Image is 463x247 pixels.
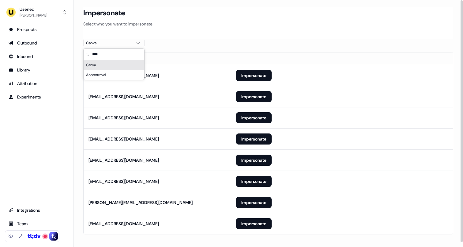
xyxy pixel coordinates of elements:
div: Inbound [9,53,65,60]
a: Go to attribution [5,79,68,88]
button: Impersonate [236,133,272,145]
div: Attribution [9,80,65,87]
button: Impersonate [236,176,272,187]
button: Impersonate [236,218,272,229]
div: Library [9,67,65,73]
div: [EMAIL_ADDRESS][DOMAIN_NAME] [88,178,159,184]
a: Go to templates [5,65,68,75]
div: Outbound [9,40,65,46]
div: Userled [20,6,47,12]
a: Go to experiments [5,92,68,102]
a: Go to integrations [5,205,68,215]
button: Impersonate [236,70,272,81]
button: Impersonate [236,91,272,102]
div: Canva [86,40,132,46]
div: Experiments [9,94,65,100]
div: Accenttravel [84,70,144,80]
div: [EMAIL_ADDRESS][DOMAIN_NAME] [88,157,159,163]
a: Go to prospects [5,25,68,34]
div: [PERSON_NAME] [20,12,47,18]
button: Impersonate [236,112,272,123]
button: Userled[PERSON_NAME] [5,5,68,20]
p: Select who you want to impersonate [83,21,453,27]
button: Impersonate [236,197,272,208]
a: Go to team [5,219,68,229]
div: [EMAIL_ADDRESS][DOMAIN_NAME] [88,94,159,100]
div: Canva [84,60,144,70]
div: Suggestions [84,60,144,80]
div: [EMAIL_ADDRESS][DOMAIN_NAME] [88,136,159,142]
div: Integrations [9,207,65,213]
button: Impersonate [236,155,272,166]
div: [EMAIL_ADDRESS][DOMAIN_NAME] [88,115,159,121]
div: [PERSON_NAME][EMAIL_ADDRESS][DOMAIN_NAME] [88,199,193,206]
div: Team [9,221,65,227]
a: Go to outbound experience [5,38,68,48]
th: Email [84,52,231,65]
button: Canva [83,39,145,47]
div: [EMAIL_ADDRESS][DOMAIN_NAME] [88,221,159,227]
div: Prospects [9,26,65,33]
h3: Impersonate [83,8,125,17]
a: Go to Inbound [5,52,68,61]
